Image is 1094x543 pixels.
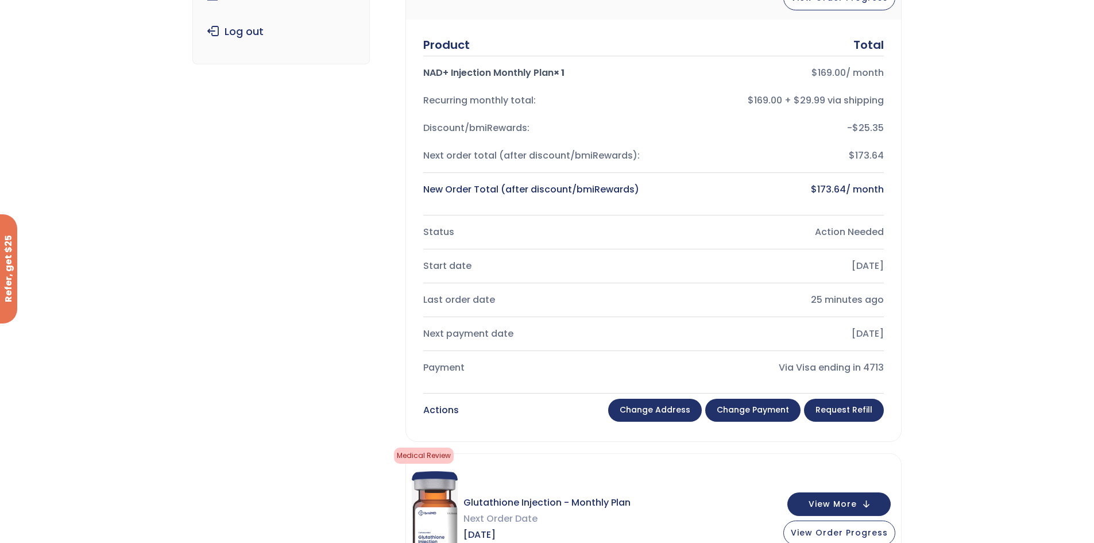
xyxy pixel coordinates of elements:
div: [DATE] [663,258,884,274]
div: $173.64 [663,148,884,164]
span: View Order Progress [791,527,888,538]
div: / month [663,182,884,198]
span: Next Order Date [463,511,631,527]
div: 25 minutes ago [663,292,884,308]
span: Glutathione Injection - Monthly Plan [463,495,631,511]
bdi: 173.64 [811,183,846,196]
div: [DATE] [663,326,884,342]
div: Payment [423,360,644,376]
div: - [663,120,884,136]
span: $ [852,121,859,134]
span: Medical Review [394,448,454,464]
a: Change payment [705,399,801,422]
a: Log out [202,20,361,44]
div: Via Visa ending in 4713 [663,360,884,376]
div: Status [423,224,644,240]
div: / month [663,65,884,81]
div: NAD+ Injection Monthly Plan [423,65,644,81]
span: 25.35 [852,121,884,134]
div: Next order total (after discount/bmiRewards): [423,148,644,164]
strong: × 1 [554,66,565,79]
div: Last order date [423,292,644,308]
div: Actions [423,402,459,418]
div: Recurring monthly total: [423,93,644,109]
div: Discount/bmiRewards: [423,120,644,136]
div: Total [853,37,884,53]
a: Request Refill [804,399,884,422]
div: Start date [423,258,644,274]
bdi: 169.00 [811,66,846,79]
span: [DATE] [463,527,631,543]
div: Next payment date [423,326,644,342]
div: $169.00 + $29.99 via shipping [663,93,884,109]
button: View More [787,492,891,516]
span: View More [809,500,857,508]
div: Action Needed [663,224,884,240]
div: Product [423,37,470,53]
div: New Order Total (after discount/bmiRewards) [423,182,644,198]
span: $ [811,183,817,196]
span: $ [811,66,818,79]
a: Change address [608,399,702,422]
